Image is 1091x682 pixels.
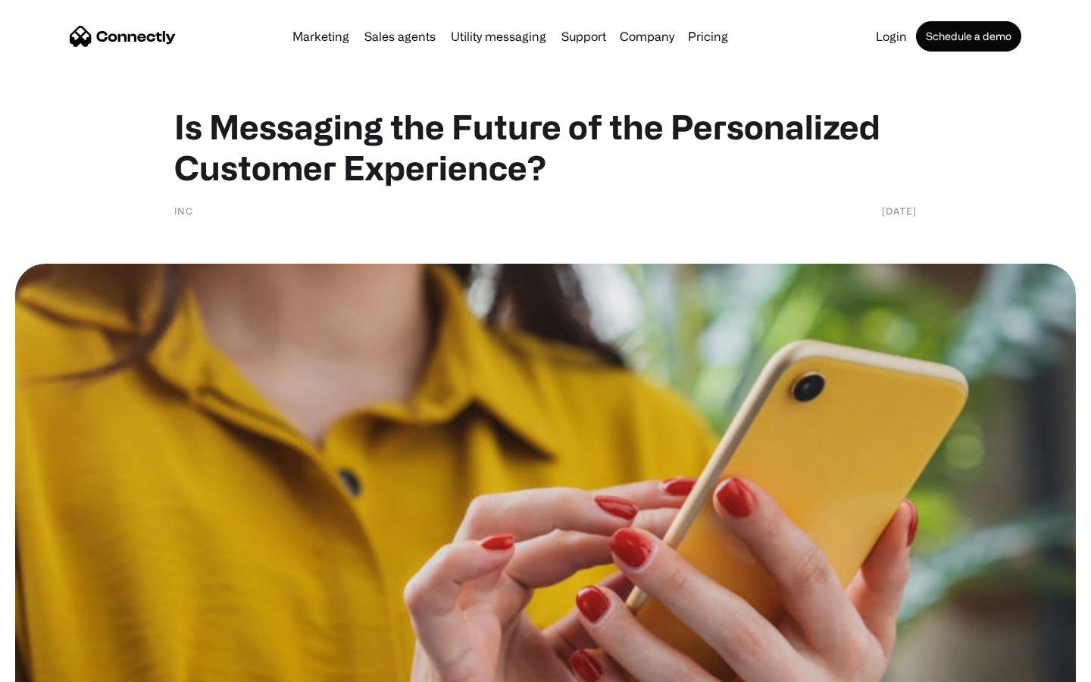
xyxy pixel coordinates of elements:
[445,30,552,42] a: Utility messaging
[174,203,193,218] div: Inc
[358,30,442,42] a: Sales agents
[286,30,355,42] a: Marketing
[555,30,612,42] a: Support
[870,30,913,42] a: Login
[620,26,674,47] div: Company
[15,655,91,677] aside: Language selected: English
[882,203,917,218] div: [DATE]
[30,655,91,677] ul: Language list
[682,30,734,42] a: Pricing
[916,21,1021,52] a: Schedule a demo
[174,106,917,188] h1: Is Messaging the Future of the Personalized Customer Experience?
